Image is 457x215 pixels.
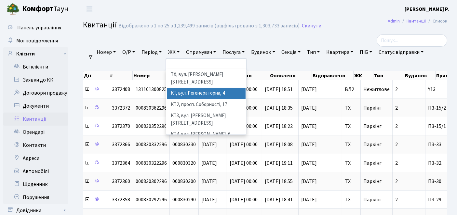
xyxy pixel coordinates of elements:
[279,47,303,58] a: Секція
[265,178,293,185] span: [DATE] 18:55
[167,69,246,88] li: ТХ, вул. [PERSON_NAME][STREET_ADDRESS]
[112,141,130,148] span: 3372366
[112,123,130,130] span: 3372370
[22,4,68,15] span: Таун
[376,47,426,58] a: Статус відправки
[167,88,246,99] li: КТ, вул. Регенераторна, 4
[3,139,68,152] a: Контакти
[81,4,98,14] button: Переключити навігацію
[3,191,68,204] a: Порушення
[363,160,382,167] span: Паркінг
[301,197,339,202] span: [DATE]
[363,104,382,112] span: Паркінг
[373,71,404,80] th: Тип
[301,124,339,129] span: [DATE]
[83,19,117,31] span: Квитанції
[301,87,339,92] span: [DATE]
[118,23,301,29] div: Відображено з 1 по 25 з 1,239,499 записів (відфільтровано з 1,303,733 записів).
[7,3,20,16] img: logo.png
[357,47,375,58] a: ПІБ
[249,47,277,58] a: Будинок
[3,126,68,139] a: Орендарі
[136,178,167,185] span: 000830302296
[265,196,293,203] span: [DATE] 18:41
[3,165,68,178] a: Автомобілі
[3,178,68,191] a: Щоденник
[301,161,339,166] span: [DATE]
[395,178,398,185] span: 2
[112,160,130,167] span: 3372364
[363,86,390,93] span: Нежитлове
[302,23,321,29] a: Скинути
[345,87,358,92] span: ВЛ2
[136,160,167,167] span: 000830322296
[363,196,382,203] span: Паркінг
[312,71,353,80] th: Відправлено
[112,86,130,93] span: 3372408
[167,99,246,111] li: КТ2, просп. Соборності, 17
[172,141,196,148] span: 000830330
[388,18,400,24] a: Admin
[230,141,258,148] span: [DATE] 00:00
[227,71,269,80] th: Створено
[405,5,449,13] a: [PERSON_NAME] Р.
[395,86,398,93] span: 2
[201,141,217,148] span: [DATE]
[16,37,58,44] span: Мої повідомлення
[83,71,109,80] th: Дії
[166,47,182,58] a: ЖК
[3,73,68,86] a: Заявки до КК
[172,196,196,203] span: 000830290
[183,47,219,58] a: Отримувач
[395,123,398,130] span: 2
[139,47,164,58] a: Період
[395,141,398,148] span: 2
[377,34,447,47] input: Пошук...
[395,104,398,112] span: 2
[201,160,217,167] span: [DATE]
[3,34,68,47] a: Мої повідомлення
[230,178,258,185] span: [DATE] 00:00
[304,47,322,58] a: Тип
[301,142,339,147] span: [DATE]
[269,71,312,80] th: Оновлено
[112,104,130,112] span: 3372372
[345,197,358,202] span: ТХ
[301,179,339,184] span: [DATE]
[136,141,167,148] span: 000830332296
[407,18,426,24] a: Квитанції
[345,124,358,129] span: ТХ
[172,178,196,185] span: 000830300
[404,71,436,80] th: Будинок
[3,152,68,165] a: Адреси
[363,141,382,148] span: Паркінг
[345,105,358,111] span: ТХ
[172,160,196,167] span: 000830320
[201,196,217,203] span: [DATE]
[136,123,167,130] span: 000830352296
[378,14,457,28] nav: breadcrumb
[120,47,138,58] a: О/Р
[363,123,382,130] span: Паркінг
[94,47,118,58] a: Номер
[265,141,293,148] span: [DATE] 18:08
[324,47,356,58] a: Квартира
[201,178,217,185] span: [DATE]
[395,160,398,167] span: 2
[220,47,247,58] a: Послуга
[109,71,133,80] th: #
[265,86,293,93] span: [DATE] 18:51
[354,71,373,80] th: ЖК
[265,160,293,167] span: [DATE] 19:11
[363,178,382,185] span: Паркінг
[426,18,447,25] li: Список
[136,196,167,203] span: 000830292296
[345,179,358,184] span: ТХ
[167,129,246,140] li: КТ4, вул. [PERSON_NAME], 6
[136,86,167,93] span: 131101300825
[301,105,339,111] span: [DATE]
[167,110,246,129] li: КТ3, вул. [PERSON_NAME][STREET_ADDRESS]
[112,196,130,203] span: 3372358
[230,196,258,203] span: [DATE] 00:00
[345,142,358,147] span: ТХ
